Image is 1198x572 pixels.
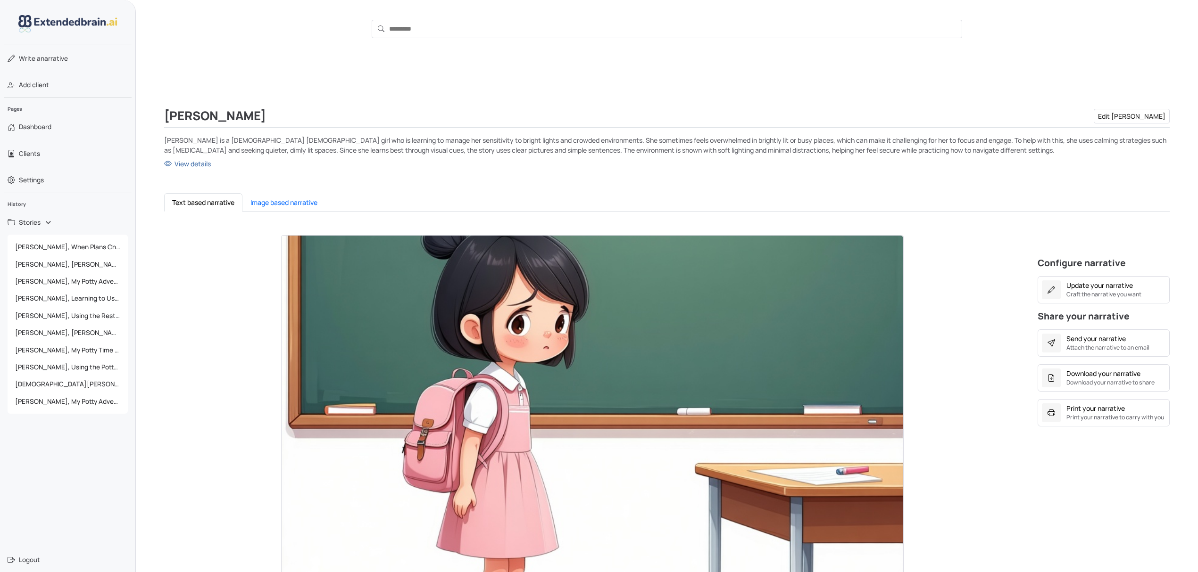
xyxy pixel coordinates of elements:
[18,15,117,33] img: logo
[11,342,124,359] span: [PERSON_NAME], My Potty Time Adventure
[164,109,1170,123] div: [PERSON_NAME]
[11,376,124,392] span: [DEMOGRAPHIC_DATA][PERSON_NAME], My Potty Time Adventure
[1066,403,1125,413] div: Print your narrative
[1066,413,1164,422] small: Print your narrative to carry with you
[11,290,124,307] span: [PERSON_NAME], Learning to Use the Potty
[1066,334,1126,343] div: Send your narrative
[11,307,124,324] span: [PERSON_NAME], Using the Restroom Calmly
[1066,368,1140,378] div: Download your narrative
[8,256,128,273] a: [PERSON_NAME], [PERSON_NAME] Potty Adventure
[11,273,124,290] span: [PERSON_NAME], My Potty Adventure
[19,122,51,131] span: Dashboard
[8,359,128,376] a: [PERSON_NAME], Using the Potty Like a Big Kid
[1066,343,1149,352] small: Attach the narrative to an email
[1094,109,1170,123] a: Edit [PERSON_NAME]
[19,80,49,90] span: Add client
[1038,364,1170,392] button: Download your narrativeDownload your narrative to share
[1066,280,1133,290] div: Update your narrative
[164,159,1170,169] a: View details
[19,54,41,63] span: Write a
[1038,399,1170,426] button: Print your narrativePrint your narrative to carry with you
[11,256,124,273] span: [PERSON_NAME], [PERSON_NAME] Potty Adventure
[1038,276,1170,303] button: Update your narrativeCraft the narrative you want
[8,342,128,359] a: [PERSON_NAME], My Potty Time Adventure
[8,393,128,410] a: [PERSON_NAME], My Potty Adventure
[11,324,124,341] span: [PERSON_NAME], [PERSON_NAME] Potty Adventure
[11,238,124,255] span: [PERSON_NAME], When Plans Change Finding Fun Indoors
[164,193,242,212] button: Text based narrative
[8,376,128,392] a: [DEMOGRAPHIC_DATA][PERSON_NAME], My Potty Time Adventure
[1038,258,1170,272] h4: Configure narrative
[8,273,128,290] a: [PERSON_NAME], My Potty Adventure
[164,135,1170,155] p: [PERSON_NAME] is a [DEMOGRAPHIC_DATA] [DEMOGRAPHIC_DATA] girl who is learning to manage her sensi...
[19,218,41,227] span: Stories
[8,307,128,324] a: [PERSON_NAME], Using the Restroom Calmly
[11,393,124,410] span: [PERSON_NAME], My Potty Adventure
[8,290,128,307] a: [PERSON_NAME], Learning to Use the Potty
[242,193,325,212] button: Image based narrative
[11,359,124,376] span: [PERSON_NAME], Using the Potty Like a Big Kid
[19,175,44,185] span: Settings
[19,149,40,158] span: Clients
[19,555,40,564] span: Logout
[8,324,128,341] a: [PERSON_NAME], [PERSON_NAME] Potty Adventure
[1038,329,1170,357] button: Send your narrativeAttach the narrative to an email
[19,54,68,63] span: narrative
[1038,311,1170,326] h4: Share your narrative
[1066,378,1155,387] small: Download your narrative to share
[8,238,128,255] a: [PERSON_NAME], When Plans Change Finding Fun Indoors
[1066,290,1141,299] small: Craft the narrative you want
